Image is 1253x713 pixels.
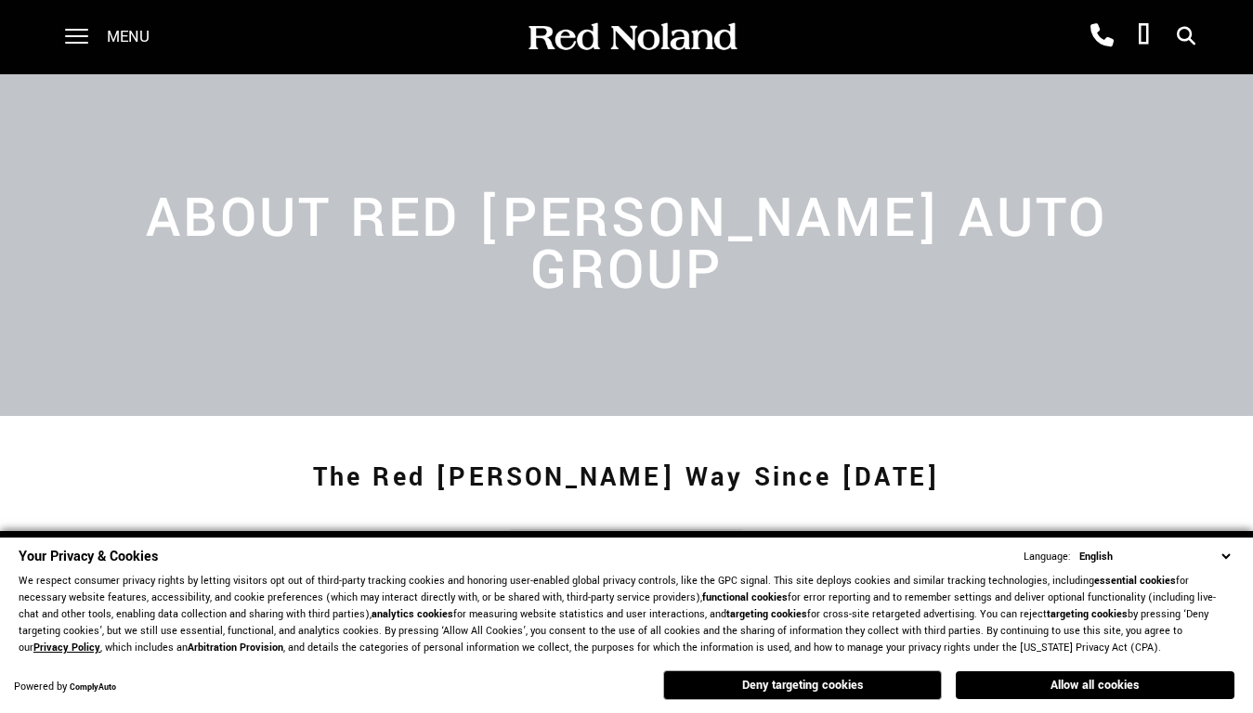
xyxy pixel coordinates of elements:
strong: functional cookies [702,590,788,604]
select: Language Select [1075,548,1234,565]
h1: The Red [PERSON_NAME] Way Since [DATE] [85,441,1168,515]
p: We respect consumer privacy rights by letting visitors opt out of third-party tracking cookies an... [19,573,1234,656]
div: Powered by [14,681,116,694]
strong: analytics cookies [372,607,453,621]
button: Deny targeting cookies [663,670,942,700]
div: Language: [1024,551,1071,563]
img: Red Noland Auto Group [525,21,738,54]
strong: targeting cookies [726,607,807,621]
strong: Arbitration Provision [188,641,283,655]
h2: About Red [PERSON_NAME] Auto Group [76,193,1176,297]
a: ComplyAuto [70,681,116,694]
strong: essential cookies [1094,574,1176,588]
span: Your Privacy & Cookies [19,547,158,566]
strong: targeting cookies [1047,607,1128,621]
button: Allow all cookies [956,671,1234,699]
a: Privacy Policy [33,641,100,655]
